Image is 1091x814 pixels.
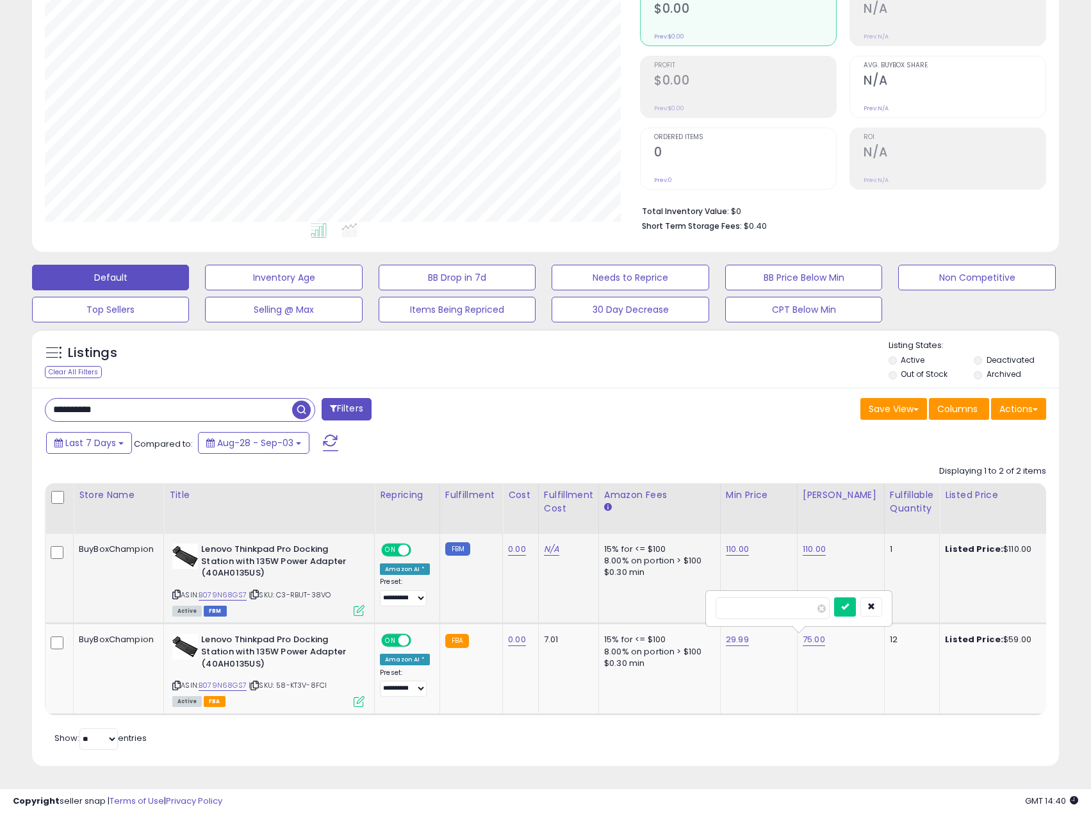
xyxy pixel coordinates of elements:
[380,577,430,606] div: Preset:
[890,488,934,515] div: Fulfillable Quantity
[544,488,593,515] div: Fulfillment Cost
[32,297,189,322] button: Top Sellers
[13,795,222,808] div: seller snap | |
[898,265,1055,290] button: Non Competitive
[604,658,710,669] div: $0.30 min
[379,265,536,290] button: BB Drop in 7d
[54,732,147,744] span: Show: entries
[201,544,357,583] b: Lenovo Thinkpad Pro Docking Station with 135W Power Adapter (40AH0135US)
[172,634,365,705] div: ASIN:
[249,590,331,600] span: | SKU: C3-RBUT-38VO
[379,297,536,322] button: Items Being Repriced
[79,544,154,555] div: BuyBoxChampion
[901,369,947,379] label: Out of Stock
[642,203,1037,218] li: $0
[744,220,767,232] span: $0.40
[654,145,836,162] h2: 0
[890,544,930,555] div: 1
[604,488,715,502] div: Amazon Fees
[642,206,729,217] b: Total Inventory Value:
[890,634,930,645] div: 12
[945,633,1003,645] b: Listed Price:
[382,635,398,646] span: ON
[1025,795,1078,807] span: 2025-09-12 14:40 GMT
[937,403,978,415] span: Columns
[445,542,470,556] small: FBM
[166,795,222,807] a: Privacy Policy
[552,297,709,322] button: 30 Day Decrease
[864,33,889,40] small: Prev: N/A
[654,134,836,141] span: Ordered Items
[803,543,826,556] a: 110.00
[654,62,836,69] span: Profit
[945,544,1051,555] div: $110.00
[201,634,357,673] b: Lenovo Thinkpad Pro Docking Station with 135W Power Adapter (40AH0135US)
[172,606,202,617] span: All listings currently available for purchase on Amazon
[445,634,469,648] small: FBA
[249,680,327,690] span: | SKU: 58-KT3V-8FCI
[864,73,1046,90] h2: N/A
[864,176,889,184] small: Prev: N/A
[604,567,710,578] div: $0.30 min
[864,104,889,112] small: Prev: N/A
[65,436,116,449] span: Last 7 Days
[172,634,198,660] img: 31crDY8S4OL._SL40_.jpg
[205,297,362,322] button: Selling @ Max
[803,633,825,646] a: 75.00
[901,354,924,365] label: Active
[198,432,309,454] button: Aug-28 - Sep-03
[445,488,497,502] div: Fulfillment
[803,488,879,502] div: [PERSON_NAME]
[13,795,60,807] strong: Copyright
[604,634,710,645] div: 15% for <= $100
[544,543,559,556] a: N/A
[654,176,672,184] small: Prev: 0
[380,654,430,665] div: Amazon AI *
[864,62,1046,69] span: Avg. Buybox Share
[199,680,247,691] a: B079N68GS7
[382,545,398,556] span: ON
[79,634,154,645] div: BuyBoxChampion
[864,1,1046,19] h2: N/A
[169,488,369,502] div: Title
[205,265,362,290] button: Inventory Age
[987,354,1035,365] label: Deactivated
[642,220,742,231] b: Short Term Storage Fees:
[172,544,198,569] img: 31crDY8S4OL._SL40_.jpg
[929,398,989,420] button: Columns
[604,646,710,658] div: 8.00% on portion > $100
[409,635,430,646] span: OFF
[508,543,526,556] a: 0.00
[864,134,1046,141] span: ROI
[726,543,749,556] a: 110.00
[654,73,836,90] h2: $0.00
[945,543,1003,555] b: Listed Price:
[79,488,158,502] div: Store Name
[544,634,589,645] div: 7.01
[172,544,365,615] div: ASIN:
[604,544,710,555] div: 15% for <= $100
[322,398,372,420] button: Filters
[217,436,293,449] span: Aug-28 - Sep-03
[380,669,430,697] div: Preset:
[409,545,430,556] span: OFF
[552,265,709,290] button: Needs to Reprice
[945,634,1051,645] div: $59.00
[508,488,533,502] div: Cost
[46,432,132,454] button: Last 7 Days
[654,33,684,40] small: Prev: $0.00
[945,488,1056,502] div: Listed Price
[991,398,1046,420] button: Actions
[939,465,1046,478] div: Displaying 1 to 2 of 2 items
[726,633,749,646] a: 29.99
[380,563,430,575] div: Amazon AI *
[987,369,1021,379] label: Archived
[204,696,226,707] span: FBA
[172,696,202,707] span: All listings currently available for purchase on Amazon
[604,502,612,513] small: Amazon Fees.
[110,795,164,807] a: Terms of Use
[654,104,684,112] small: Prev: $0.00
[68,344,117,362] h5: Listings
[860,398,927,420] button: Save View
[864,145,1046,162] h2: N/A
